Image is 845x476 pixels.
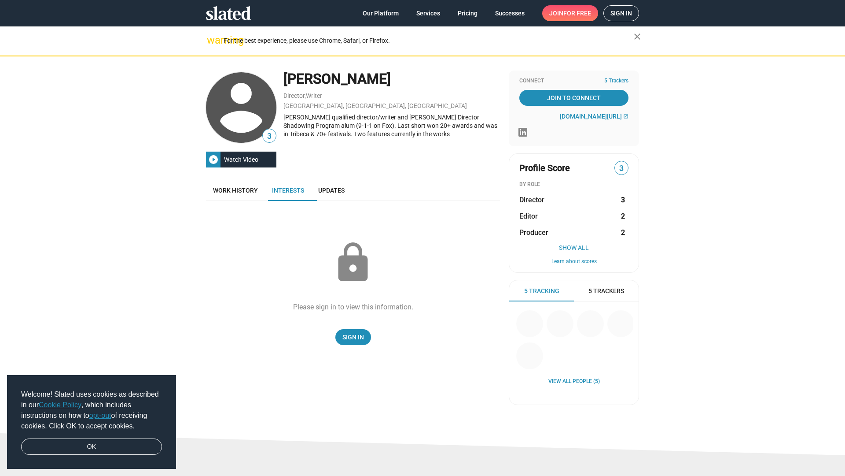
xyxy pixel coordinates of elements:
[39,401,81,409] a: Cookie Policy
[519,195,544,205] span: Director
[621,212,625,221] strong: 2
[488,5,532,21] a: Successes
[356,5,406,21] a: Our Platform
[7,375,176,469] div: cookieconsent
[206,180,265,201] a: Work history
[458,5,478,21] span: Pricing
[363,5,399,21] span: Our Platform
[293,302,413,312] div: Please sign in to view this information.
[318,187,345,194] span: Updates
[542,5,598,21] a: Joinfor free
[519,244,628,251] button: Show All
[495,5,525,21] span: Successes
[409,5,447,21] a: Services
[519,181,628,188] div: BY ROLE
[524,287,559,295] span: 5 Tracking
[283,92,305,99] a: Director
[519,228,548,237] span: Producer
[604,78,628,85] span: 5 Trackers
[306,92,322,99] a: Writer
[21,439,162,455] a: dismiss cookie message
[263,130,276,142] span: 3
[224,35,634,47] div: For the best experience, please use Chrome, Safari, or Firefox.
[451,5,485,21] a: Pricing
[603,5,639,21] a: Sign in
[213,187,258,194] span: Work history
[416,5,440,21] span: Services
[588,287,624,295] span: 5 Trackers
[560,113,622,120] span: [DOMAIN_NAME][URL]
[283,113,500,138] div: [PERSON_NAME] qualified director/writer and [PERSON_NAME] Director Shadowing Program alum (9-1-1 ...
[283,70,500,89] div: [PERSON_NAME]
[283,102,467,109] a: [GEOGRAPHIC_DATA], [GEOGRAPHIC_DATA], [GEOGRAPHIC_DATA]
[519,90,628,106] a: Join To Connect
[331,241,375,285] mat-icon: lock
[207,35,217,45] mat-icon: warning
[519,258,628,265] button: Learn about scores
[560,113,628,120] a: [DOMAIN_NAME][URL]
[621,195,625,205] strong: 3
[615,163,628,175] span: 3
[519,212,538,221] span: Editor
[342,329,364,345] span: Sign In
[265,180,311,201] a: Interests
[335,329,371,345] a: Sign In
[610,6,632,21] span: Sign in
[548,378,600,385] a: View all People (5)
[311,180,352,201] a: Updates
[272,187,304,194] span: Interests
[89,412,111,419] a: opt-out
[521,90,627,106] span: Join To Connect
[21,389,162,431] span: Welcome! Slated uses cookies as described in our , which includes instructions on how to of recei...
[206,152,276,167] button: Watch Video
[632,31,643,42] mat-icon: close
[208,154,219,165] mat-icon: play_circle_filled
[549,5,591,21] span: Join
[623,114,628,119] mat-icon: open_in_new
[220,152,262,167] div: Watch Video
[621,228,625,237] strong: 2
[563,5,591,21] span: for free
[519,162,570,174] span: Profile Score
[305,94,306,99] span: ,
[519,78,628,85] div: Connect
